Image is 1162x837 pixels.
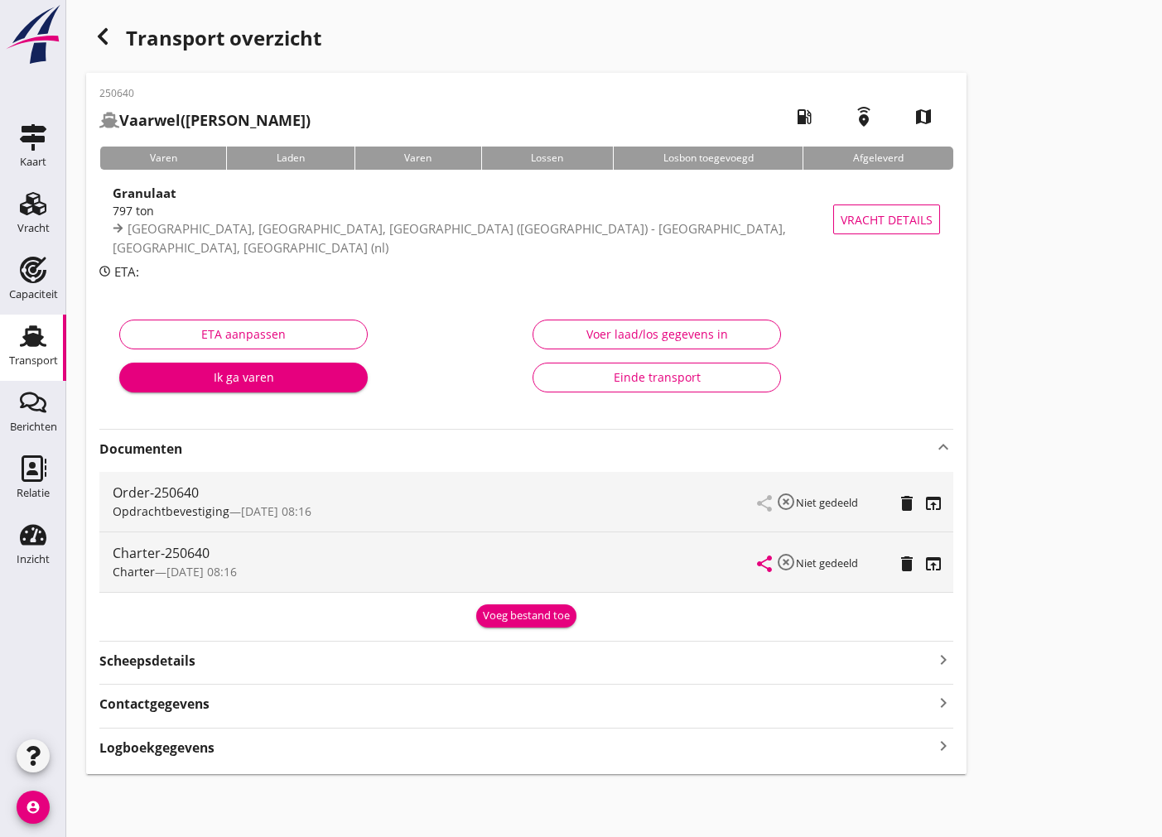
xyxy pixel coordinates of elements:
i: local_gas_station [781,94,827,140]
strong: Documenten [99,440,933,459]
span: Vracht details [841,211,933,228]
strong: Vaarwel [119,110,181,130]
a: Granulaat797 ton[GEOGRAPHIC_DATA], [GEOGRAPHIC_DATA], [GEOGRAPHIC_DATA] ([GEOGRAPHIC_DATA]) - [GE... [99,183,953,256]
div: Vracht [17,223,50,233]
i: keyboard_arrow_right [933,691,953,714]
div: Relatie [17,488,50,498]
strong: Logboekgegevens [99,738,215,758]
p: 250640 [99,86,311,101]
button: Voeg bestand toe [476,604,576,628]
i: open_in_browser [923,493,943,513]
div: Transport overzicht [86,20,967,60]
div: Lossen [481,147,613,170]
strong: Contactgegevens [99,695,210,714]
div: Afgeleverd [803,147,952,170]
div: Inzicht [17,554,50,565]
div: — [113,563,758,580]
div: Varen [99,147,226,170]
strong: Granulaat [113,185,176,201]
div: ETA aanpassen [133,325,354,343]
div: Transport [9,355,58,366]
div: Varen [354,147,481,170]
div: Ik ga varen [133,368,354,386]
i: delete [897,493,917,513]
span: [DATE] 08:16 [241,503,311,519]
i: delete [897,554,917,574]
i: keyboard_arrow_up [933,437,953,457]
div: Voeg bestand toe [483,608,570,624]
button: ETA aanpassen [119,320,368,349]
i: open_in_browser [923,554,943,574]
i: share [755,554,774,574]
div: Order-250640 [113,483,758,503]
strong: Scheepsdetails [99,652,195,671]
div: 797 ton [113,202,856,219]
span: Charter [113,564,155,580]
img: logo-small.a267ee39.svg [3,4,63,65]
div: Einde transport [547,368,767,386]
span: ETA: [114,263,139,280]
span: [DATE] 08:16 [166,564,237,580]
span: Opdrachtbevestiging [113,503,229,519]
i: emergency_share [841,94,887,140]
small: Niet gedeeld [796,556,858,570]
span: [GEOGRAPHIC_DATA], [GEOGRAPHIC_DATA], [GEOGRAPHIC_DATA] ([GEOGRAPHIC_DATA]) - [GEOGRAPHIC_DATA], ... [113,220,786,256]
button: Vracht details [833,204,940,234]
div: Laden [226,147,354,170]
i: account_circle [17,791,50,824]
div: Losbon toegevoegd [613,147,803,170]
div: Charter-250640 [113,543,758,563]
div: Kaart [20,156,46,167]
i: keyboard_arrow_right [933,735,953,758]
i: highlight_off [776,492,796,512]
div: Voer laad/los gegevens in [547,325,767,343]
h2: ([PERSON_NAME]) [99,109,311,132]
div: Berichten [10,421,57,432]
div: — [113,503,758,520]
i: keyboard_arrow_right [933,648,953,671]
button: Ik ga varen [119,363,368,392]
i: map [900,94,947,140]
small: Niet gedeeld [796,495,858,510]
button: Einde transport [533,363,781,392]
button: Voer laad/los gegevens in [533,320,781,349]
i: highlight_off [776,552,796,572]
div: Capaciteit [9,289,58,300]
